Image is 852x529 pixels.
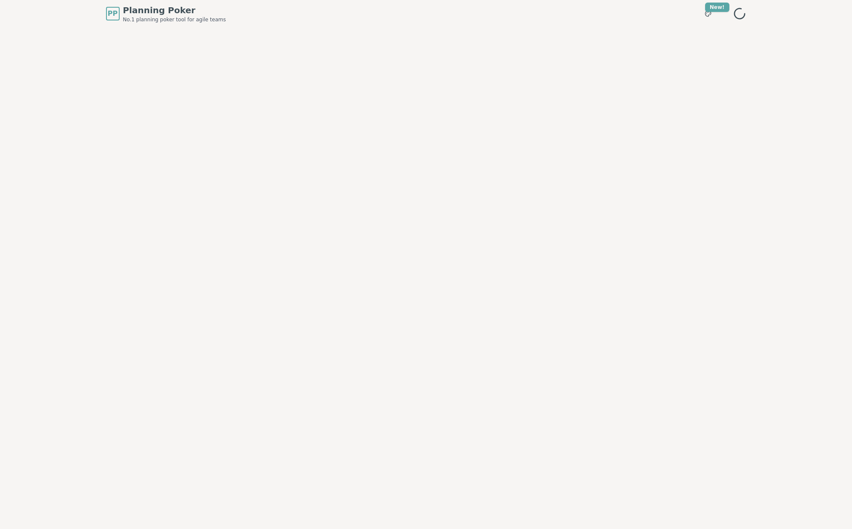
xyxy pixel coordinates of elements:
div: New! [705,3,729,12]
span: No.1 planning poker tool for agile teams [123,16,226,23]
a: PPPlanning PokerNo.1 planning poker tool for agile teams [106,4,226,23]
button: New! [700,6,716,21]
span: PP [108,9,118,19]
span: Planning Poker [123,4,226,16]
